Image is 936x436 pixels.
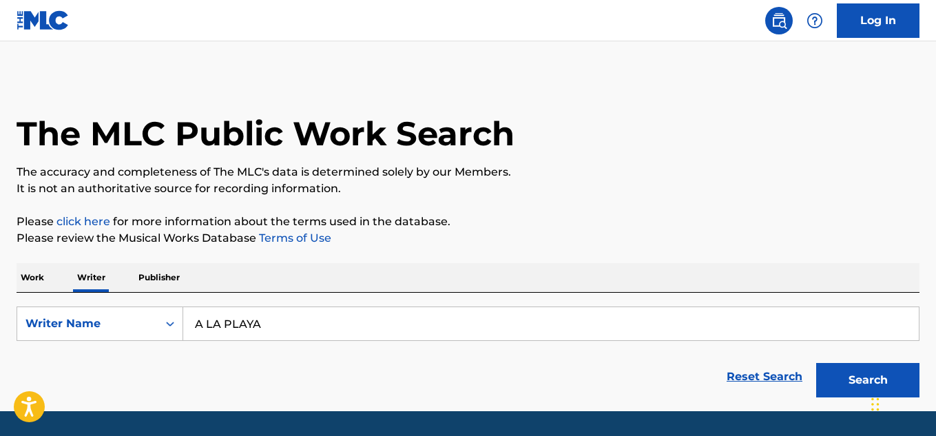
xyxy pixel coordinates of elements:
div: Writer Name [25,315,149,332]
button: Search [816,363,919,397]
div: Help [801,7,829,34]
form: Search Form [17,307,919,404]
p: Please review the Musical Works Database [17,230,919,247]
a: Reset Search [720,362,809,392]
p: Writer [73,263,110,292]
p: Work [17,263,48,292]
iframe: Chat Widget [867,370,936,436]
p: Publisher [134,263,184,292]
a: Terms of Use [256,231,331,245]
p: It is not an authoritative source for recording information. [17,180,919,197]
a: Log In [837,3,919,38]
p: The accuracy and completeness of The MLC's data is determined solely by our Members. [17,164,919,180]
p: Please for more information about the terms used in the database. [17,214,919,230]
a: click here [56,215,110,228]
div: Arrastrar [871,384,880,425]
img: MLC Logo [17,10,70,30]
img: help [807,12,823,29]
h1: The MLC Public Work Search [17,113,514,154]
a: Public Search [765,7,793,34]
img: search [771,12,787,29]
div: Widget de chat [867,370,936,436]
